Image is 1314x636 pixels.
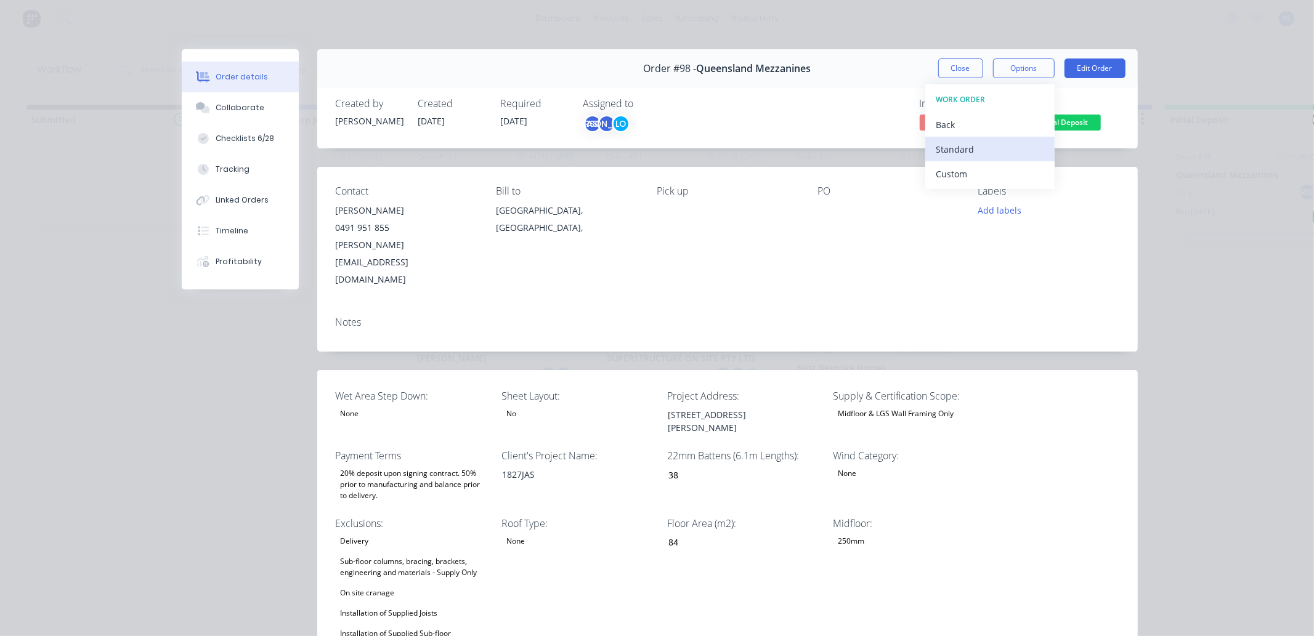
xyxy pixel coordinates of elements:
[667,516,821,531] label: Floor Area (m2):
[971,202,1028,219] button: Add labels
[336,448,490,463] label: Payment Terms
[496,202,637,236] div: [GEOGRAPHIC_DATA], [GEOGRAPHIC_DATA],
[1027,115,1101,133] button: Initial Deposit
[182,62,299,92] button: Order details
[336,202,477,288] div: [PERSON_NAME]0491 951 855[PERSON_NAME][EMAIL_ADDRESS][DOMAIN_NAME]
[182,185,299,215] button: Linked Orders
[336,98,404,110] div: Created by
[833,448,987,463] label: Wind Category:
[336,585,400,601] div: On site cranage
[817,185,959,197] div: PO
[418,115,445,127] span: [DATE]
[182,154,299,185] button: Tracking
[1027,115,1101,130] span: Initial Deposit
[492,465,646,483] div: 1827JAS
[667,388,821,403] label: Project Address:
[501,406,521,422] div: No
[583,98,707,110] div: Assigned to
[336,465,490,504] div: 20% deposit upon signing contract. 50% prior to manufacturing and balance prior to delivery.
[216,195,269,206] div: Linked Orders
[336,185,477,197] div: Contact
[336,605,443,621] div: Installation of Supplied Joists
[993,58,1055,78] button: Options
[336,406,364,422] div: None
[336,316,1119,328] div: Notes
[216,256,262,267] div: Profitability
[657,185,798,197] div: Pick up
[336,219,477,236] div: 0491 951 855
[336,553,490,581] div: Sub-floor columns, bracing, brackets, engineering and materials - Supply Only
[667,448,821,463] label: 22mm Battens (6.1m Lengths):
[658,465,821,484] input: Enter number...
[501,448,655,463] label: Client's Project Name:
[496,185,637,197] div: Bill to
[216,164,249,175] div: Tracking
[182,123,299,154] button: Checklists 6/28
[501,98,569,110] div: Required
[920,98,1012,110] div: Invoiced
[336,533,374,549] div: Delivery
[833,516,987,531] label: Midfloor:
[583,115,602,133] div: AS
[978,185,1119,197] div: Labels
[336,115,404,127] div: [PERSON_NAME]
[938,58,983,78] button: Close
[501,516,655,531] label: Roof Type:
[182,92,299,123] button: Collaborate
[936,140,1044,158] div: Standard
[336,236,477,288] div: [PERSON_NAME][EMAIL_ADDRESS][DOMAIN_NAME]
[336,202,477,219] div: [PERSON_NAME]
[644,63,697,74] span: Order #98 -
[658,406,812,437] div: [STREET_ADDRESS][PERSON_NAME]
[216,225,248,236] div: Timeline
[182,246,299,277] button: Profitability
[501,388,655,403] label: Sheet Layout:
[1027,98,1119,110] div: Status
[697,63,811,74] span: Queensland Mezzanines
[216,133,274,144] div: Checklists 6/28
[501,533,530,549] div: None
[583,115,630,133] button: AS[PERSON_NAME]LO
[336,516,490,531] label: Exclusions:
[833,406,959,422] div: Midfloor & LGS Wall Framing Only
[216,102,264,113] div: Collaborate
[936,92,1044,108] div: WORK ORDER
[833,533,869,549] div: 250mm
[1065,58,1125,78] button: Edit Order
[833,465,861,481] div: None
[501,115,528,127] span: [DATE]
[936,116,1044,134] div: Back
[833,388,987,403] label: Supply & Certification Scope:
[418,98,486,110] div: Created
[658,533,821,552] input: Enter number...
[216,71,268,83] div: Order details
[612,115,630,133] div: LO
[336,388,490,403] label: Wet Area Step Down:
[920,115,994,130] span: No
[936,165,1044,183] div: Custom
[496,202,637,241] div: [GEOGRAPHIC_DATA], [GEOGRAPHIC_DATA],
[598,115,616,133] div: [PERSON_NAME]
[182,215,299,246] button: Timeline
